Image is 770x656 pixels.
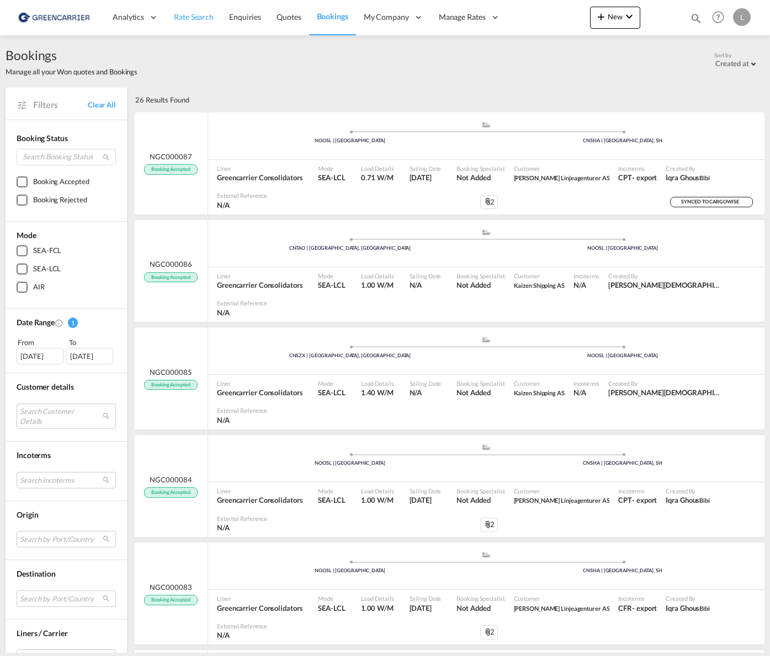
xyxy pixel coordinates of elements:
[618,603,632,613] div: CFR
[690,12,702,24] md-icon: icon-magnify
[17,337,65,348] div: From
[456,594,505,603] span: Booking Specialist
[456,388,505,397] span: Not Added
[17,450,51,460] span: Incoterms
[217,603,302,613] span: Greencarrier Consolidators
[217,173,302,182] span: Greencarrier Consolidators
[618,594,657,603] span: Incoterms
[670,197,753,207] div: SYNCED TO CARGOWISE
[484,628,492,637] md-icon: icon-attachment
[666,594,710,603] span: Created By
[733,8,751,26] div: L
[590,7,640,29] button: icon-plus 400-fgNewicon-chevron-down
[666,487,710,495] span: Created By
[17,133,68,143] span: Booking Status
[217,200,267,210] span: N/A
[709,8,733,28] div: Help
[480,195,498,209] div: 2
[480,444,493,450] md-icon: assets/icons/custom/ship-fill.svg
[17,133,116,144] div: Booking Status
[709,8,727,26] span: Help
[361,604,394,612] span: 1.00 W/M
[439,12,486,23] span: Manage Rates
[134,220,764,322] div: NGC000086 Booking Accepted assets/icons/custom/ship-fill.svgassets/icons/custom/roll-o-plane.svgP...
[410,594,442,603] span: Sailing Date
[480,518,498,532] div: 2
[33,264,61,275] div: SEA-LCL
[277,12,301,21] span: Quotes
[456,603,505,613] span: Not Added
[217,630,267,640] span: N/A
[364,12,409,23] span: My Company
[318,379,345,388] span: Mode
[514,280,565,290] span: Kaizen Shipping AS
[17,149,116,165] input: Search Booking Status
[318,594,345,603] span: Mode
[6,67,137,77] span: Manage all your Won quotes and Bookings
[456,272,505,280] span: Booking Specialist
[318,388,345,397] span: SEA-LCL
[632,603,657,613] div: - export
[217,487,302,495] span: Liner
[17,245,116,256] md-checkbox: SEA-FCL
[594,12,636,21] span: New
[318,280,345,290] span: SEA-LCL
[17,569,56,578] span: Destination
[6,46,137,64] span: Bookings
[134,542,764,644] div: NGC000083 Booking Accepted assets/icons/custom/ship-fill.svgassets/icons/custom/roll-o-plane.svgP...
[33,176,89,187] div: Booking Accepted
[699,497,710,504] span: Bibi
[150,152,192,162] span: NGC000087
[214,460,486,467] div: NOOSL | [GEOGRAPHIC_DATA]
[690,12,702,29] div: icon-magnify
[66,348,113,364] div: [DATE]
[410,379,442,388] span: Sailing Date
[217,280,302,290] span: Greencarrier Consolidators
[480,337,493,342] md-icon: assets/icons/custom/ship-fill.svg
[150,259,192,269] span: NGC000086
[17,348,63,364] div: [DATE]
[618,495,657,505] span: CPT export
[318,173,345,182] span: SEA-LCL
[486,460,759,467] div: CNSHA | [GEOGRAPHIC_DATA], SH
[318,487,345,495] span: Mode
[666,164,710,173] span: Created By
[410,173,442,182] span: 5 Oct 2025
[410,388,442,397] span: N/A
[68,318,78,328] span: 1
[699,174,710,181] span: Bibi
[714,51,731,59] span: Sort by
[410,603,442,613] span: 2 Oct 2025
[608,280,724,290] span: Per Kristian Edvartsen
[17,264,116,275] md-checkbox: SEA-LCL
[514,389,565,396] span: Kaizen Shipping AS
[217,514,267,523] span: External Reference
[229,12,261,21] span: Enquiries
[17,628,116,639] div: Liners / Carrier
[618,173,657,182] span: CPT export
[410,495,442,505] span: 30 Sep 2025
[361,272,394,280] span: Load Details
[618,603,657,613] span: CFR export
[214,352,486,359] div: CNSZX | [GEOGRAPHIC_DATA], [GEOGRAPHIC_DATA]
[150,475,192,485] span: NGC000084
[456,164,505,173] span: Booking Specialist
[486,137,759,144] div: CNSHA | [GEOGRAPHIC_DATA], SH
[480,122,493,127] md-icon: assets/icons/custom/ship-fill.svg
[514,282,565,289] span: Kaizen Shipping AS
[17,382,73,391] span: Customer details
[17,568,116,579] div: Destination
[514,605,610,612] span: [PERSON_NAME] Linjeagenturer AS
[361,164,394,173] span: Load Details
[318,164,345,173] span: Mode
[17,628,67,638] span: Liners / Carrier
[514,174,610,181] span: [PERSON_NAME] Linjeagenturer AS
[33,99,88,111] span: Filters
[456,173,505,182] span: Not Added
[217,379,302,388] span: Liner
[150,582,192,592] span: NGC000083
[484,520,492,529] md-icon: icon-attachment
[150,367,192,377] span: NGC000085
[514,487,610,495] span: Customer
[217,388,302,397] span: Greencarrier Consolidators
